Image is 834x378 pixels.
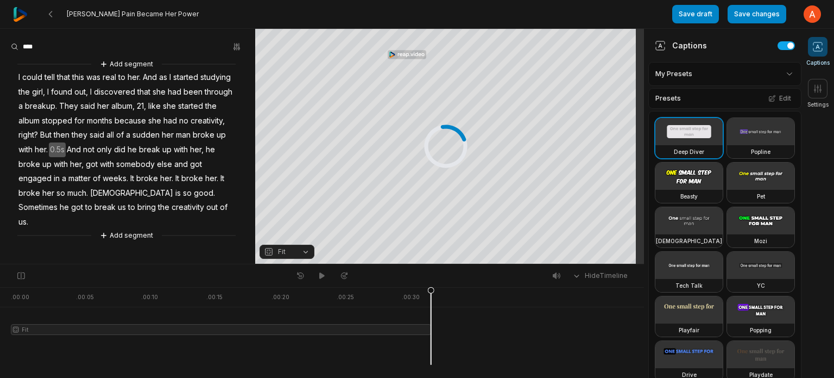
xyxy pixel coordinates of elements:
[205,200,219,215] span: out
[136,85,151,100] span: that
[189,157,203,172] span: got
[189,114,226,128] span: creativity,
[17,215,29,230] span: us.
[751,147,770,156] h3: Popline
[46,85,50,100] span: I
[168,70,172,85] span: I
[192,128,216,142] span: broke
[115,128,125,142] span: of
[96,99,110,114] span: her
[105,128,115,142] span: all
[170,200,205,215] span: creativity
[113,142,127,157] span: did
[131,128,161,142] span: sudden
[17,128,39,142] span: right?
[79,99,96,114] span: said
[204,99,218,114] span: the
[159,171,174,186] span: her.
[158,70,168,85] span: as
[136,99,147,114] span: 21,
[17,171,53,186] span: engaged
[147,99,162,114] span: like
[728,5,786,23] button: Save changes
[17,142,34,157] span: with
[93,200,117,215] span: break
[142,70,158,85] span: And
[672,5,719,23] button: Save draft
[115,157,156,172] span: somebody
[173,142,189,157] span: with
[178,114,189,128] span: no
[117,70,127,85] span: to
[174,186,182,201] span: is
[89,186,174,201] span: [DEMOGRAPHIC_DATA]
[89,85,93,100] span: I
[182,85,204,100] span: been
[69,157,85,172] span: her,
[757,192,765,201] h3: Pet
[73,85,89,100] span: out,
[84,200,93,215] span: to
[807,79,829,109] button: Settings
[806,37,830,67] button: Captions
[167,85,182,100] span: had
[53,171,61,186] span: in
[24,99,58,114] span: breakup.
[655,40,707,51] div: Captions
[98,58,155,70] button: Add segment
[86,114,113,128] span: months
[750,326,772,334] h3: Popping
[189,142,205,157] span: her,
[204,85,233,100] span: through
[173,157,189,172] span: and
[39,128,53,142] span: But
[568,268,631,284] button: HideTimeline
[117,200,127,215] span: us
[71,128,89,142] span: they
[53,157,69,172] span: with
[67,171,92,186] span: matter
[162,114,178,128] span: had
[177,99,204,114] span: started
[757,281,765,290] h3: YC
[41,114,73,128] span: stopped
[70,200,84,215] span: got
[162,99,177,114] span: she
[31,85,46,100] span: girl,
[278,247,286,257] span: Fit
[648,88,801,109] div: Presets
[92,171,102,186] span: of
[113,114,147,128] span: because
[93,85,136,100] span: discovered
[17,85,31,100] span: the
[656,237,722,245] h3: [DEMOGRAPHIC_DATA]
[675,281,703,290] h3: Tech Talk
[82,142,96,157] span: not
[174,171,180,186] span: It
[102,70,117,85] span: real
[765,91,794,106] button: Edit
[754,237,767,245] h3: Mozi
[21,70,43,85] span: could
[648,62,801,86] div: My Presets
[43,70,56,85] span: tell
[161,128,175,142] span: her
[216,128,227,142] span: up
[674,147,704,156] h3: Deep Diver
[67,10,199,18] span: [PERSON_NAME] Pain Became Her Power
[53,128,71,142] span: then
[99,157,115,172] span: with
[806,59,830,67] span: Captions
[127,200,136,215] span: to
[59,200,70,215] span: he
[204,171,219,186] span: her.
[85,157,99,172] span: got
[175,128,192,142] span: man
[161,142,173,157] span: up
[13,7,28,22] img: reap
[127,70,142,85] span: her.
[56,70,71,85] span: that
[89,128,105,142] span: said
[125,128,131,142] span: a
[61,171,67,186] span: a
